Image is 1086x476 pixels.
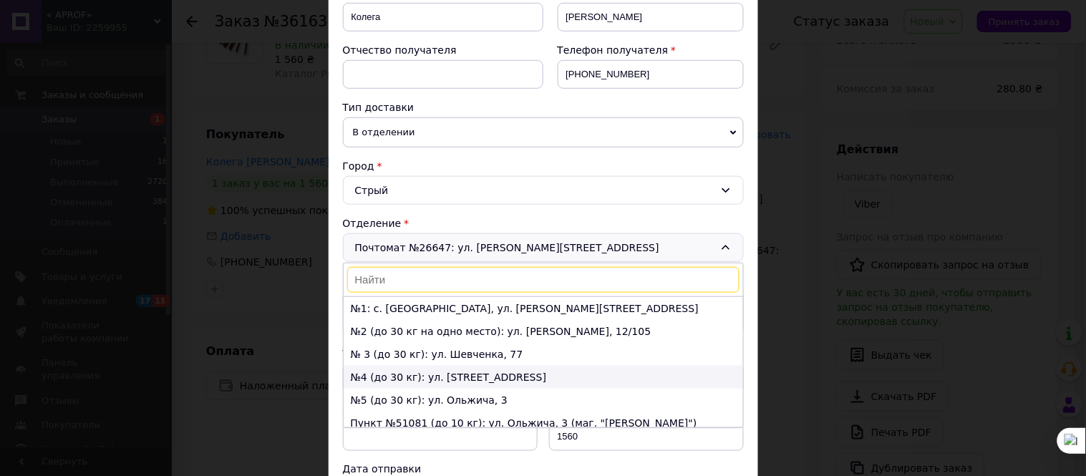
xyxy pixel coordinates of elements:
[343,159,744,173] div: Город
[343,233,744,262] div: Почтомат №26647: ул. [PERSON_NAME][STREET_ADDRESS]
[344,412,743,434] li: Пункт №51081 (до 10 кг): ул. Ольжича, 3 (маг. "[PERSON_NAME]")
[343,216,744,230] div: Отделение
[558,44,669,56] span: Телефон получателя
[344,320,743,343] li: №2 (до 30 кг на одно место): ул. [PERSON_NAME], 12/105
[343,117,744,147] span: В отделении
[558,60,744,89] input: +380
[344,389,743,412] li: №5 (до 30 кг): ул. Ольжича, 3
[343,102,414,113] span: Тип доставки
[343,44,457,56] span: Отчество получателя
[344,297,743,320] li: №1: с. [GEOGRAPHIC_DATA], ул. [PERSON_NAME][STREET_ADDRESS]
[343,176,744,205] div: Стрый
[344,366,743,389] li: №4 (до 30 кг): ул. [STREET_ADDRESS]
[344,343,743,366] li: № 3 (до 30 кг): ул. Шевченка, 77
[347,267,740,293] input: Найти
